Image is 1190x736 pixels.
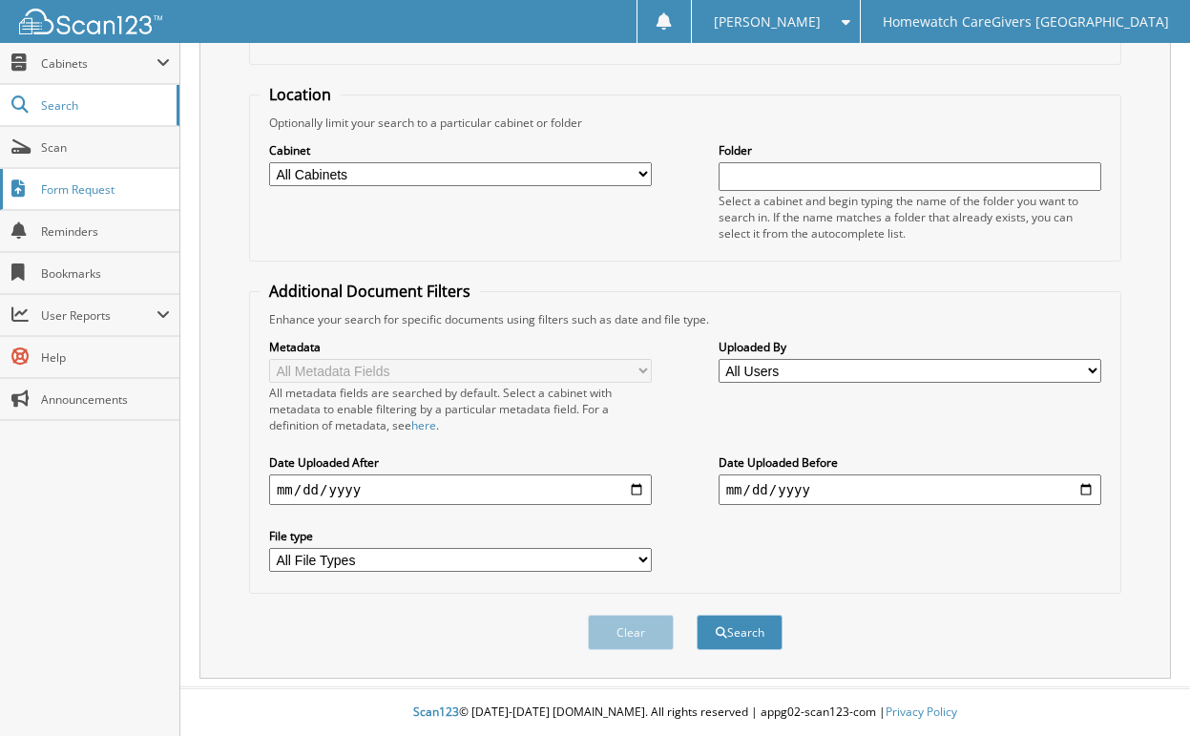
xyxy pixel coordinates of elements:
a: Privacy Policy [886,704,957,720]
label: Date Uploaded Before [719,454,1101,471]
iframe: Chat Widget [1095,644,1190,736]
img: scan123-logo-white.svg [19,9,162,34]
span: Cabinets [41,55,157,72]
span: Announcements [41,391,170,408]
div: All metadata fields are searched by default. Select a cabinet with metadata to enable filtering b... [269,385,652,433]
span: Scan123 [413,704,459,720]
button: Search [697,615,783,650]
div: © [DATE]-[DATE] [DOMAIN_NAME]. All rights reserved | appg02-scan123-com | [180,689,1190,736]
span: Scan [41,139,170,156]
input: start [269,474,652,505]
span: Search [41,97,167,114]
span: [PERSON_NAME] [714,16,821,28]
label: Folder [719,142,1101,158]
div: Enhance your search for specific documents using filters such as date and file type. [260,311,1111,327]
span: Form Request [41,181,170,198]
div: Select a cabinet and begin typing the name of the folder you want to search in. If the name match... [719,193,1101,242]
button: Clear [588,615,674,650]
span: Homewatch CareGivers [GEOGRAPHIC_DATA] [883,16,1169,28]
legend: Location [260,84,341,105]
label: Metadata [269,339,652,355]
span: Bookmarks [41,265,170,282]
legend: Additional Document Filters [260,281,480,302]
label: Uploaded By [719,339,1101,355]
label: File type [269,528,652,544]
input: end [719,474,1101,505]
span: Help [41,349,170,366]
label: Date Uploaded After [269,454,652,471]
label: Cabinet [269,142,652,158]
a: here [411,417,436,433]
span: Reminders [41,223,170,240]
span: User Reports [41,307,157,324]
div: Optionally limit your search to a particular cabinet or folder [260,115,1111,131]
